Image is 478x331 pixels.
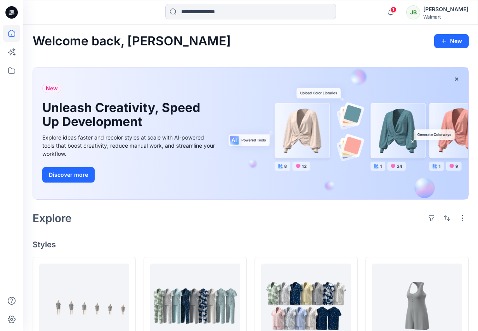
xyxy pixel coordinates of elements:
[390,7,397,13] span: 1
[42,167,95,183] button: Discover more
[33,212,72,224] h2: Explore
[42,133,217,158] div: Explore ideas faster and recolor styles at scale with AI-powered tools that boost creativity, red...
[42,101,205,129] h1: Unleash Creativity, Speed Up Development
[33,34,231,48] h2: Welcome back, [PERSON_NAME]
[46,84,58,93] span: New
[33,240,469,249] h4: Styles
[434,34,469,48] button: New
[406,5,420,19] div: JB
[42,167,217,183] a: Discover more
[423,14,468,20] div: Walmart
[423,5,468,14] div: [PERSON_NAME]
